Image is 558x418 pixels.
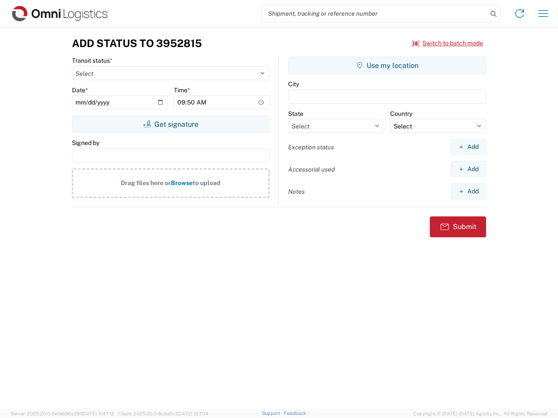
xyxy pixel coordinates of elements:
[413,410,548,418] span: Copyright © [DATE]-[DATE] Agistix Inc., All Rights Reserved
[451,161,486,177] button: Add
[288,80,299,88] label: City
[262,411,284,416] a: Support
[72,57,112,64] label: Transit status
[174,86,190,94] label: Time
[177,411,208,416] span: [DATE] 12:11:14
[390,110,412,118] label: Country
[118,411,208,416] span: Client: 2025.20.0-8c6e0cf
[451,183,486,199] button: Add
[430,216,486,237] button: Submit
[451,139,486,155] button: Add
[262,5,487,22] input: Shipment, tracking or reference number
[72,37,202,50] h3: Add Status to 3952815
[284,411,306,416] a: Feedback
[288,165,335,173] label: Accessorial used
[193,179,221,186] span: to upload
[72,139,99,147] label: Signed by
[288,143,334,151] label: Exception status
[121,179,171,186] span: Drag files here or
[412,36,483,51] button: Switch to batch mode
[288,57,486,74] button: Use my location
[288,188,305,196] label: Notes
[72,86,88,94] label: Date
[72,115,269,133] button: Get signature
[10,411,114,416] span: Server: 2025.20.0-5efa686e39f
[288,110,303,118] label: State
[171,179,193,186] span: Browse
[82,411,114,416] span: [DATE] 11:47:12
